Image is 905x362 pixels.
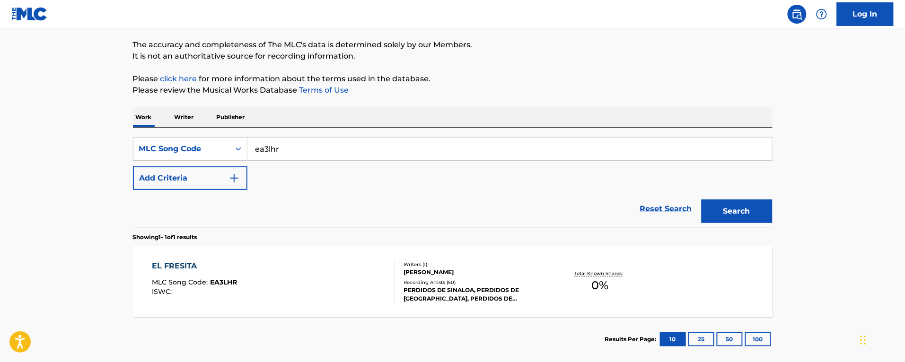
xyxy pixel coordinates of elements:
[152,287,174,296] span: ISWC :
[688,332,714,346] button: 25
[635,198,697,219] a: Reset Search
[575,270,625,277] p: Total Known Shares:
[404,268,547,276] div: [PERSON_NAME]
[591,277,608,294] span: 0 %
[660,332,686,346] button: 10
[861,326,866,354] div: Drag
[404,286,547,303] div: PERDIDOS DE SINALOA, PERDIDOS DE [GEOGRAPHIC_DATA], PERDIDOS DE [GEOGRAPHIC_DATA], PERDIDOS DE [G...
[133,246,773,317] a: EL FRESITAMLC Song Code:EA3LHRISWC:Writers (1)[PERSON_NAME]Recording Artists (50)PERDIDOS DE SINA...
[133,73,773,85] p: Please for more information about the terms used in the database.
[139,143,224,155] div: MLC Song Code
[133,85,773,96] p: Please review the Musical Works Database
[214,107,248,127] p: Publisher
[837,2,894,26] a: Log In
[160,74,197,83] a: click here
[858,317,905,362] iframe: Chat Widget
[816,9,827,20] img: help
[605,335,659,344] p: Results Per Page:
[210,278,237,286] span: EA3LHR
[702,199,773,223] button: Search
[404,279,547,286] div: Recording Artists ( 50 )
[152,278,210,286] span: MLC Song Code :
[133,137,773,228] form: Search Form
[11,7,48,21] img: MLC Logo
[228,172,240,184] img: 9d2ae6d4665cec9f34b9.svg
[172,107,197,127] p: Writer
[745,332,771,346] button: 100
[133,166,247,190] button: Add Criteria
[133,51,773,62] p: It is not an authoritative source for recording information.
[298,86,349,95] a: Terms of Use
[133,39,773,51] p: The accuracy and completeness of The MLC's data is determined solely by our Members.
[812,5,831,24] div: Help
[152,260,237,272] div: EL FRESITA
[717,332,743,346] button: 50
[791,9,803,20] img: search
[133,233,197,241] p: Showing 1 - 1 of 1 results
[788,5,807,24] a: Public Search
[404,261,547,268] div: Writers ( 1 )
[133,107,155,127] p: Work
